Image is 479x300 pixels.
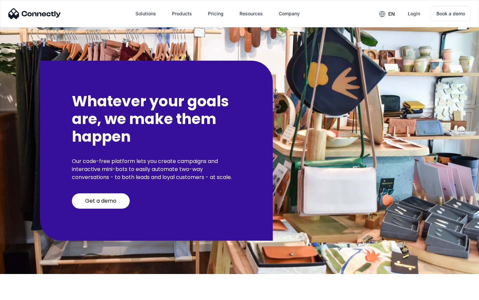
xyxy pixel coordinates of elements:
[408,9,420,18] div: Login
[167,6,197,22] div: Products
[402,6,425,22] a: Login
[85,198,116,204] div: Get a demo
[130,6,161,22] div: Solutions
[72,93,241,145] h2: Whatever your goals are, we make them happen
[72,193,130,209] a: Get a demo
[239,9,263,18] div: Resources
[388,9,395,19] div: en
[13,288,40,298] ul: Language list
[135,9,156,18] div: Solutions
[234,6,268,22] div: Resources
[203,6,229,22] a: Pricing
[172,9,192,18] div: Products
[279,9,300,18] div: Company
[431,6,471,21] a: Book a demo
[72,157,241,181] p: Our code-free platform lets you create campaigns and interactive mini-bots to easily automate two...
[208,9,224,18] div: Pricing
[7,288,40,298] aside: Language selected: English
[8,8,61,19] img: Connectly Logo
[374,9,400,19] div: en
[273,6,305,22] div: Company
